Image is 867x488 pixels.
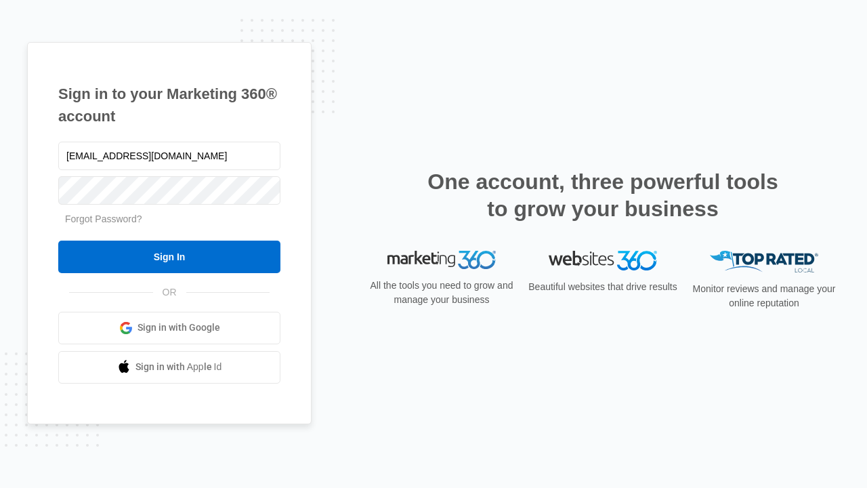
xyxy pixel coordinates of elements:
[58,142,280,170] input: Email
[58,83,280,127] h1: Sign in to your Marketing 360® account
[58,241,280,273] input: Sign In
[423,168,782,222] h2: One account, three powerful tools to grow your business
[387,251,496,270] img: Marketing 360
[153,285,186,300] span: OR
[549,251,657,270] img: Websites 360
[58,312,280,344] a: Sign in with Google
[527,280,679,294] p: Beautiful websites that drive results
[65,213,142,224] a: Forgot Password?
[58,351,280,384] a: Sign in with Apple Id
[710,251,818,273] img: Top Rated Local
[138,321,220,335] span: Sign in with Google
[135,360,222,374] span: Sign in with Apple Id
[688,282,840,310] p: Monitor reviews and manage your online reputation
[366,279,517,307] p: All the tools you need to grow and manage your business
